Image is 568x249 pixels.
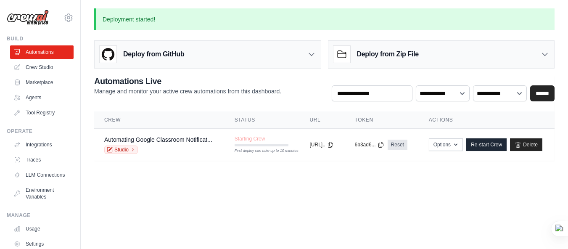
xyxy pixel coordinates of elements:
[225,111,300,129] th: Status
[235,148,288,154] div: First deploy can take up to 10 minutes
[510,138,542,151] a: Delete
[10,45,74,59] a: Automations
[388,140,407,150] a: Reset
[10,106,74,119] a: Tool Registry
[104,146,138,154] a: Studio
[10,168,74,182] a: LLM Connections
[7,35,74,42] div: Build
[357,49,419,59] h3: Deploy from Zip File
[466,138,507,151] a: Re-start Crew
[100,46,116,63] img: GitHub Logo
[300,111,345,129] th: URL
[10,76,74,89] a: Marketplace
[7,212,74,219] div: Manage
[10,91,74,104] a: Agents
[104,136,212,143] a: Automating Google Classroom Notificat...
[419,111,555,129] th: Actions
[345,111,419,129] th: Token
[7,128,74,135] div: Operate
[94,75,281,87] h2: Automations Live
[10,222,74,236] a: Usage
[355,141,384,148] button: 6b3ad6...
[94,8,555,30] p: Deployment started!
[123,49,184,59] h3: Deploy from GitHub
[235,135,265,142] span: Starting Crew
[94,87,281,95] p: Manage and monitor your active crew automations from this dashboard.
[10,183,74,204] a: Environment Variables
[94,111,225,129] th: Crew
[10,153,74,167] a: Traces
[10,138,74,151] a: Integrations
[10,61,74,74] a: Crew Studio
[429,138,463,151] button: Options
[7,10,49,26] img: Logo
